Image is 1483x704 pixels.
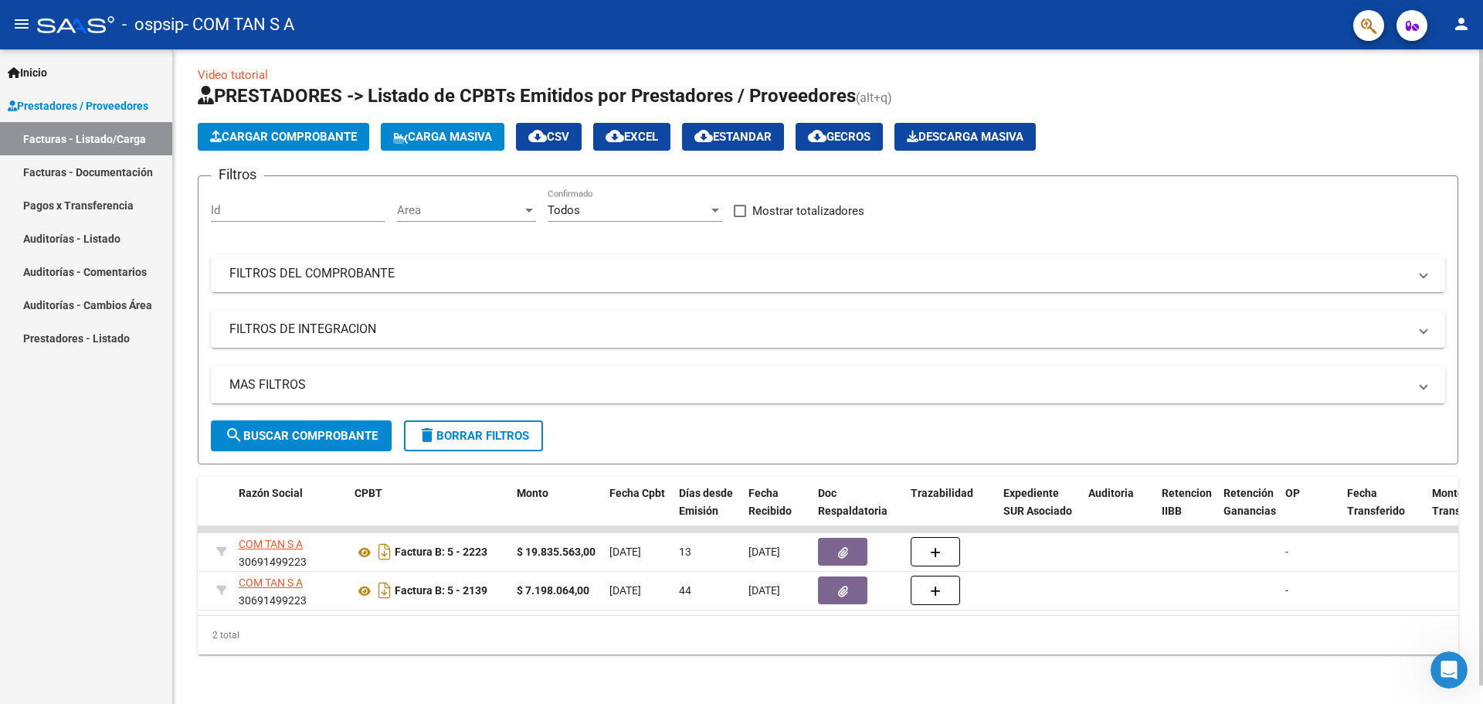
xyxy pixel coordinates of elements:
span: - [1285,546,1288,558]
button: Selector de gif [73,506,86,519]
span: Retencion IIBB [1162,487,1212,517]
span: Retención Ganancias [1223,487,1276,517]
button: Inicio [242,6,271,36]
datatable-header-cell: Auditoria [1082,477,1156,545]
span: Prestadores / Proveedores [8,97,148,114]
mat-panel-title: MAS FILTROS [229,376,1408,393]
div: ⏭️ Continuar [202,111,297,145]
div: Fin dice… [12,157,297,203]
div: Com dice… [12,111,297,158]
span: Doc Respaldatoria [818,487,887,517]
span: Descarga Masiva [907,130,1023,144]
h1: Soporte del Sistema [118,9,240,33]
div: ❓ ¿Resolvimos tu consulta? [25,166,178,182]
div: Te paso con un operador para ayudarte mejor. [12,356,253,405]
datatable-header-cell: Días desde Emisión [673,477,742,545]
span: 13 [679,546,691,558]
div: Com dice… [12,203,297,250]
span: PRESTADORES -> Listado de CPBTs Emitidos por Prestadores / Proveedores [198,85,856,107]
button: Carga Masiva [381,123,504,151]
strong: Factura B: 5 - 2223 [395,546,487,559]
span: EXCEL [606,130,658,144]
span: Buscar Comprobante [225,429,378,443]
app-download-masive: Descarga masiva de comprobantes (adjuntos) [894,123,1036,151]
textarea: Escribe un mensaje... [13,474,296,500]
a: Video tutorial [198,68,268,82]
h3: Filtros [211,164,264,185]
div: Profile image for Soporte [44,9,69,33]
iframe: Intercom live chat [1430,651,1468,689]
button: Estandar [682,123,784,151]
span: COM TAN S A [239,538,303,550]
span: COM TAN S A [239,576,303,589]
mat-icon: person [1452,15,1471,33]
span: Días desde Emisión [679,487,733,517]
span: Expediente SUR Asociado [1003,487,1072,517]
i: Descargar documento [375,578,395,603]
span: Gecros [808,130,870,144]
span: Area [397,203,522,217]
span: Carga Masiva [393,130,492,144]
div: Com dice… [12,311,297,357]
span: [DATE] [609,584,641,597]
button: Start recording [98,506,110,519]
div: Profile image for Ludmila [66,9,90,33]
datatable-header-cell: Fecha Cpbt [603,477,673,545]
span: CSV [528,130,569,144]
span: (alt+q) [856,90,892,105]
datatable-header-cell: Retención Ganancias [1217,477,1279,545]
div: 2 total [198,616,1458,655]
div: 30691499223 [239,574,342,607]
div: En este momento estamos fuera de nuestro horario de atención. Nuestro equipo atiende de . [25,439,241,499]
div: Fin dice… [12,249,297,310]
span: Cargar Comprobante [210,130,357,144]
span: Todos [548,203,580,217]
span: Fecha Transferido [1347,487,1405,517]
datatable-header-cell: OP [1279,477,1341,545]
button: Cargar Comprobante [198,123,369,151]
button: EXCEL [593,123,670,151]
i: Descargar documento [375,539,395,564]
mat-icon: cloud_download [528,127,547,145]
div: 🔙 Volver al menú principal [137,213,284,228]
span: Estandar [694,130,772,144]
mat-icon: cloud_download [606,127,624,145]
div: ❓ ¿Resolvimos tu consulta? [12,157,190,191]
span: Monto [517,487,548,499]
span: 44 [679,584,691,597]
mat-panel-title: FILTROS DEL COMPROBANTE [229,265,1408,282]
mat-icon: menu [12,15,31,33]
span: CPBT [355,487,382,499]
b: ¡Gracias por tu mensaje! [25,417,175,429]
button: Buscar Comprobante [211,420,392,451]
div: Fin dice… [12,406,297,596]
strong: $ 19.835.563,00 [517,546,596,558]
span: Fecha Cpbt [609,487,665,499]
mat-icon: cloud_download [694,127,713,145]
span: Razón Social [239,487,303,499]
strong: Factura B: 5 - 2139 [395,585,487,597]
div: Fin dice… [12,356,297,406]
datatable-header-cell: Expediente SUR Asociado [997,477,1082,545]
mat-expansion-panel-header: MAS FILTROS [211,366,1445,403]
strong: $ 7.198.064,00 [517,584,589,597]
span: [DATE] [748,546,780,558]
span: Mostrar totalizadores [752,202,864,220]
div: Cerrar [271,6,299,34]
span: Trazabilidad [911,487,973,499]
div: Te paso con un operador para ayudarte mejor. [25,366,241,396]
span: [DATE] [748,584,780,597]
span: OP [1285,487,1300,499]
div: Profile image for Florencia [87,9,112,33]
datatable-header-cell: Doc Respaldatoria [812,477,904,545]
div: 👋 ¡Hola! ¿Sobre qué tema necesitas ayuda? [12,249,253,298]
mat-icon: delete [418,426,436,444]
button: Selector de emoji [49,506,61,519]
div: 🆘 Otra consulta [195,320,284,335]
span: [DATE] [609,546,641,558]
div: 30691499223 [239,536,342,568]
span: Auditoria [1088,487,1134,499]
datatable-header-cell: Fecha Transferido [1341,477,1426,545]
div: ⏭️ Continuar [215,121,284,136]
span: Fecha Recibido [748,487,792,517]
